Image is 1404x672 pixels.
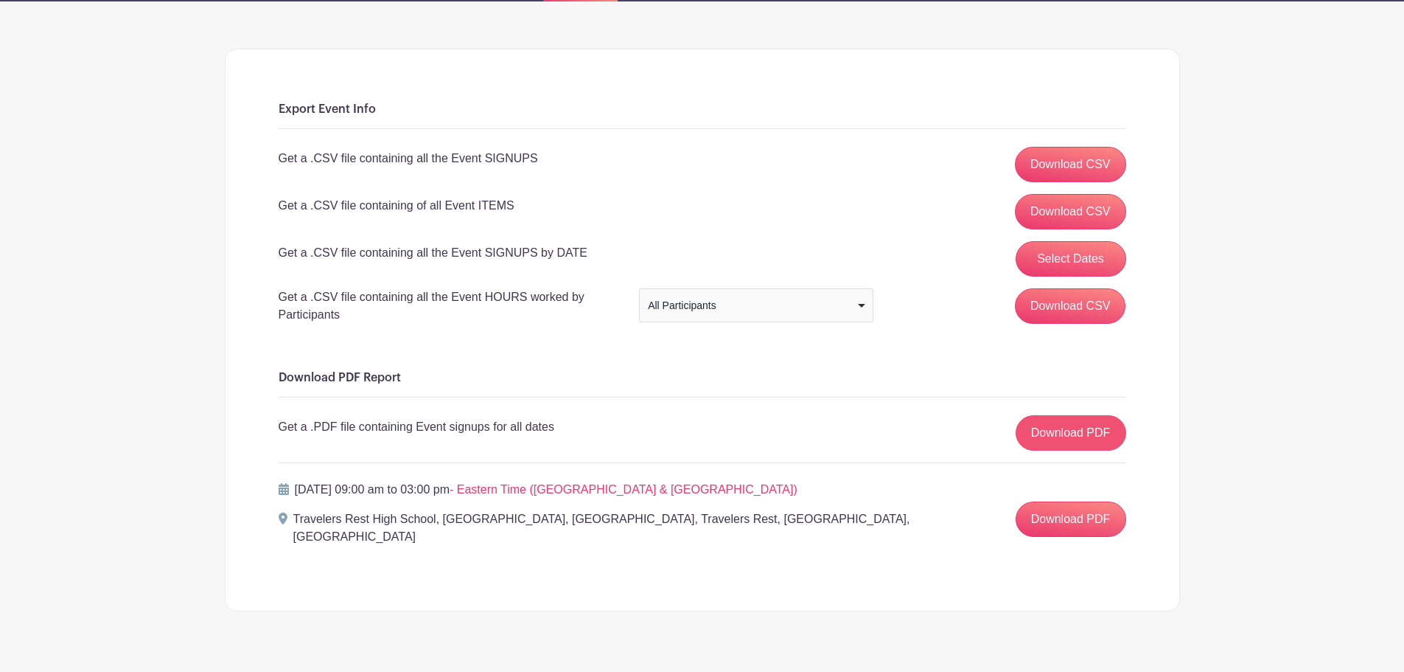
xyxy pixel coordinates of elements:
p: Travelers Rest High School, [GEOGRAPHIC_DATA], [GEOGRAPHIC_DATA], Travelers Rest, [GEOGRAPHIC_DAT... [293,510,1016,546]
h6: Export Event Info [279,103,1126,117]
span: - Eastern Time ([GEOGRAPHIC_DATA] & [GEOGRAPHIC_DATA]) [450,483,797,496]
a: Download PDF [1016,502,1126,537]
div: All Participants [648,298,855,314]
input: Download CSV [1015,288,1126,324]
a: Download CSV [1015,147,1126,182]
p: Get a .CSV file containing of all Event ITEMS [279,197,514,215]
p: Get a .CSV file containing all the Event HOURS worked by Participants [279,288,621,324]
button: Select Dates [1016,241,1126,277]
p: [DATE] 09:00 am to 03:00 pm [295,481,797,499]
a: Download CSV [1015,194,1126,229]
a: Download PDF [1016,415,1126,451]
h6: Download PDF Report [279,371,1126,385]
p: Get a .CSV file containing all the Event SIGNUPS [279,150,538,167]
p: Get a .PDF file containing Event signups for all dates [279,418,554,436]
p: Get a .CSV file containing all the Event SIGNUPS by DATE [279,244,587,262]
